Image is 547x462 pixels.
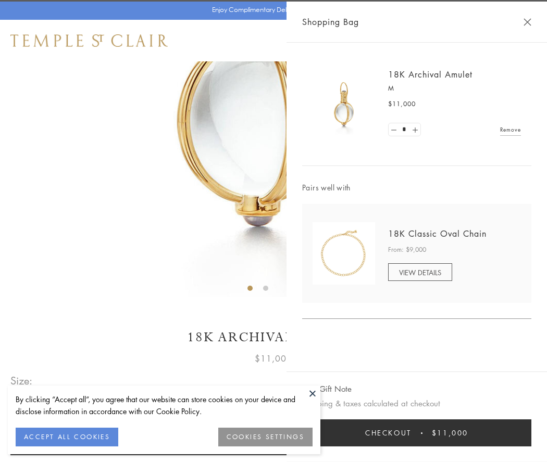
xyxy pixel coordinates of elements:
[10,328,537,346] h1: 18K Archival Amulet
[255,352,292,365] span: $11,000
[302,397,531,410] p: Shipping & taxes calculated at checkout
[218,428,313,446] button: COOKIES SETTINGS
[388,228,487,239] a: 18K Classic Oval Chain
[313,222,375,285] img: N88865-OV18
[524,18,531,26] button: Close Shopping Bag
[302,15,359,29] span: Shopping Bag
[388,245,426,255] span: From: $9,000
[432,427,468,439] span: $11,000
[16,393,313,417] div: By clicking “Accept all”, you agree that our website can store cookies on your device and disclos...
[388,263,452,281] a: VIEW DETAILS
[388,99,416,109] span: $11,000
[409,123,420,136] a: Set quantity to 2
[302,182,531,194] span: Pairs well with
[388,83,521,94] p: M
[16,428,118,446] button: ACCEPT ALL COOKIES
[212,5,330,15] p: Enjoy Complimentary Delivery & Returns
[10,372,33,389] span: Size:
[302,382,352,395] button: Add Gift Note
[302,419,531,446] button: Checkout $11,000
[388,69,473,80] a: 18K Archival Amulet
[313,73,375,135] img: 18K Archival Amulet
[399,267,441,277] span: VIEW DETAILS
[500,124,521,135] a: Remove
[389,123,399,136] a: Set quantity to 0
[10,34,168,47] img: Temple St. Clair
[365,427,412,439] span: Checkout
